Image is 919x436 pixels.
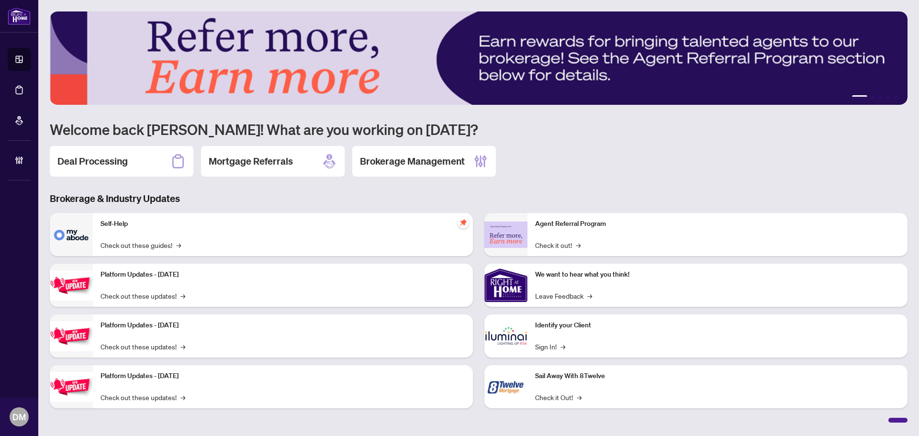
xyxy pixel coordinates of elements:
[535,371,900,381] p: Sail Away With 8Twelve
[535,240,581,250] a: Check it out!→
[101,240,181,250] a: Check out these guides!→
[886,95,890,99] button: 4
[576,240,581,250] span: →
[180,392,185,402] span: →
[50,270,93,301] img: Platform Updates - July 21, 2025
[484,365,527,408] img: Sail Away With 8Twelve
[484,222,527,248] img: Agent Referral Program
[50,213,93,256] img: Self-Help
[12,410,26,424] span: DM
[560,341,565,352] span: →
[180,341,185,352] span: →
[101,291,185,301] a: Check out these updates!→
[535,291,592,301] a: Leave Feedback→
[180,291,185,301] span: →
[852,95,867,99] button: 1
[209,155,293,168] h2: Mortgage Referrals
[535,219,900,229] p: Agent Referral Program
[8,7,31,25] img: logo
[587,291,592,301] span: →
[176,240,181,250] span: →
[101,371,465,381] p: Platform Updates - [DATE]
[879,95,883,99] button: 3
[458,217,469,228] span: pushpin
[484,264,527,307] img: We want to hear what you think!
[57,155,128,168] h2: Deal Processing
[871,95,875,99] button: 2
[881,402,909,431] button: Open asap
[101,269,465,280] p: Platform Updates - [DATE]
[50,372,93,402] img: Platform Updates - June 23, 2025
[50,192,908,205] h3: Brokerage & Industry Updates
[535,341,565,352] a: Sign In!→
[101,341,185,352] a: Check out these updates!→
[577,392,582,402] span: →
[535,269,900,280] p: We want to hear what you think!
[360,155,465,168] h2: Brokerage Management
[535,392,582,402] a: Check it Out!→
[101,392,185,402] a: Check out these updates!→
[484,314,527,358] img: Identify your Client
[101,219,465,229] p: Self-Help
[50,11,908,105] img: Slide 0
[50,321,93,351] img: Platform Updates - July 8, 2025
[535,320,900,331] p: Identify your Client
[50,120,908,138] h1: Welcome back [PERSON_NAME]! What are you working on [DATE]?
[101,320,465,331] p: Platform Updates - [DATE]
[894,95,898,99] button: 5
